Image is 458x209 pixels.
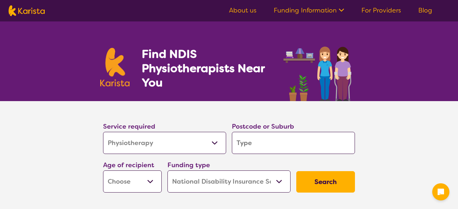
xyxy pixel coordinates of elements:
[100,48,130,86] img: Karista logo
[103,122,155,131] label: Service required
[418,6,432,15] a: Blog
[103,161,154,169] label: Age of recipient
[167,161,210,169] label: Funding type
[142,47,274,90] h1: Find NDIS Physiotherapists Near You
[232,132,355,154] input: Type
[361,6,401,15] a: For Providers
[232,122,294,131] label: Postcode or Suburb
[281,39,358,101] img: physiotherapy
[274,6,344,15] a: Funding Information
[9,5,45,16] img: Karista logo
[296,171,355,193] button: Search
[229,6,257,15] a: About us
